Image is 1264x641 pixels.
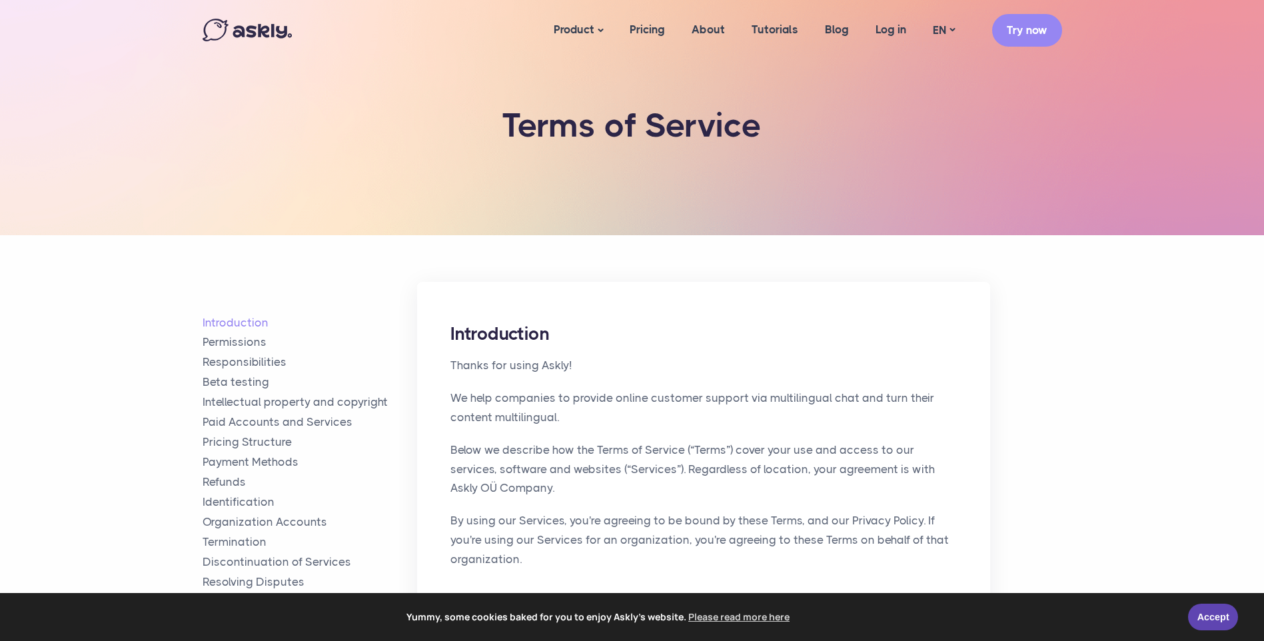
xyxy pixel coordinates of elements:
a: About [678,4,738,55]
a: Organization Accounts [203,514,418,530]
a: Resolving Disputes [203,574,418,590]
a: Pricing Structure [203,434,418,450]
img: Askly [203,19,292,41]
a: Log in [862,4,920,55]
a: Termination [203,534,418,550]
h1: Terms of Service [422,107,842,145]
p: Thanks for using Askly! [450,356,957,375]
a: Identification [203,494,418,510]
a: Try now [992,14,1062,47]
h2: Introduction [450,322,957,346]
a: Discontinuation of Services [203,554,418,570]
span: Yummy, some cookies baked for you to enjoy Askly's website. [19,607,1179,627]
p: By using our Services, you're agreeing to be bound by these Terms, and our Privacy Policy. If you... [450,511,957,569]
p: We help companies to provide online customer support via multilingual chat and turn their content... [450,388,957,427]
a: Product [540,4,616,57]
a: Pricing [616,4,678,55]
a: Paid Accounts and Services [203,414,418,430]
a: Tutorials [738,4,812,55]
a: Beta testing [203,374,418,390]
a: Blog [812,4,862,55]
a: Accept [1188,604,1238,630]
a: Permissions [203,334,418,350]
p: Below we describe how the Terms of Service (“Terms”) cover your use and access to our services, s... [450,440,957,498]
a: learn more about cookies [686,607,792,627]
a: EN [920,21,968,40]
a: Responsibilities [203,354,418,370]
a: Refunds [203,474,418,490]
a: Intellectual property and copyright [203,394,418,410]
a: Introduction [203,315,418,330]
a: Payment Methods [203,454,418,470]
